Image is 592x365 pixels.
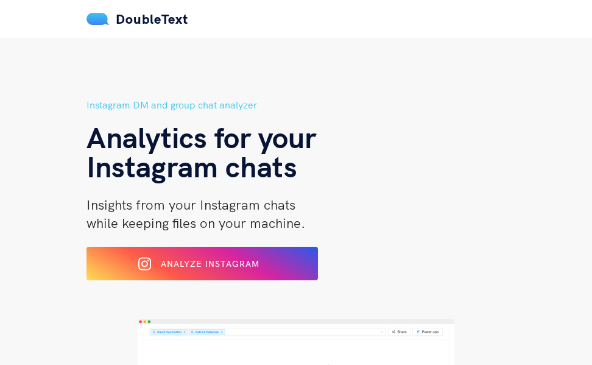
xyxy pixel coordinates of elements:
span: Insights from your Instagram chats [86,196,295,213]
button: Analyze Instagram [86,247,318,280]
a: Analyze Instagram [86,263,318,274]
span: Analyze Instagram [161,258,259,269]
span: while keeping files on your machine. [86,214,305,232]
img: mS3x8y1f88AAAAABJRU5ErkJggg== [86,13,110,25]
h5: Instagram DM and group chat analyzer [86,97,506,113]
span: Analytics for your [86,119,316,155]
a: DoubleText [86,10,188,27]
span: DoubleText [116,10,188,27]
span: Instagram chats [86,148,297,185]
